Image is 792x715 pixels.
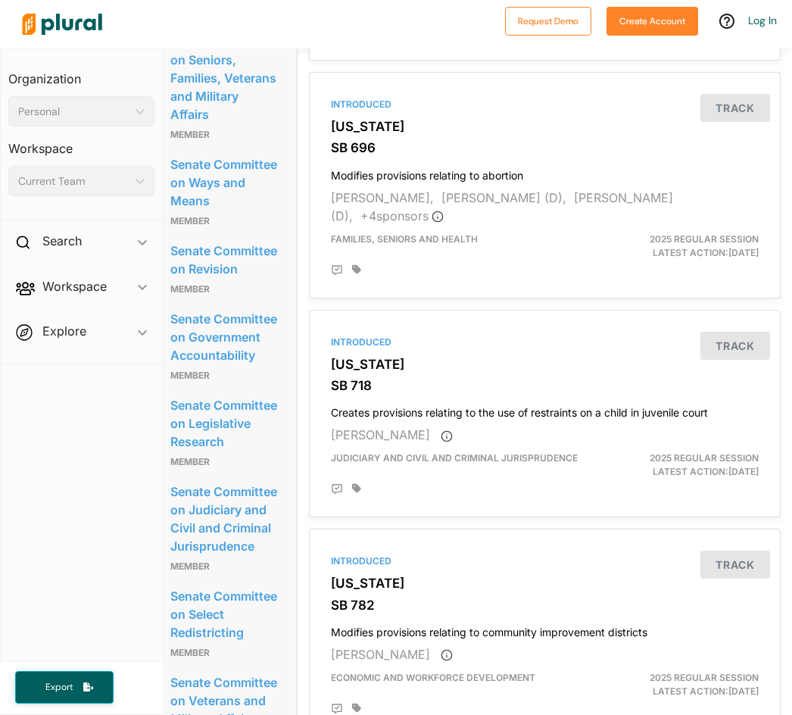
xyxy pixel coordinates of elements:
h3: [US_STATE] [331,119,759,134]
span: [PERSON_NAME] [331,647,430,662]
p: Member [170,367,279,385]
span: [PERSON_NAME], [331,190,434,205]
button: Track [700,551,770,579]
span: Judiciary and Civil and Criminal Jurisprudence [331,452,578,464]
button: Request Demo [505,7,591,36]
div: Add tags [352,264,361,275]
span: [PERSON_NAME] (D), [331,190,673,223]
div: Add tags [352,703,361,713]
a: Log In [748,14,777,27]
div: Add Position Statement [331,483,343,495]
div: Introduced [331,336,759,349]
span: Export [35,681,83,694]
div: Introduced [331,554,759,568]
h4: Modifies provisions relating to abortion [331,162,759,183]
span: Economic and Workforce Development [331,672,535,683]
button: Create Account [606,7,698,36]
span: Families, Seniors and Health [331,233,478,245]
a: Create Account [606,12,698,28]
button: Track [700,94,770,122]
span: 2025 Regular Session [650,452,759,464]
a: Senate Committee on Legislative Research [170,394,279,453]
h3: SB 782 [331,598,759,613]
a: Senate Committee on Ways and Means [170,153,279,212]
button: Export [15,671,114,704]
div: Current Team [18,173,129,189]
p: Member [170,453,279,471]
h3: SB 696 [331,140,759,155]
span: + 4 sponsor s [360,208,444,223]
a: Senate Committee on Government Accountability [170,308,279,367]
a: Request Demo [505,12,591,28]
div: Personal [18,104,129,120]
p: Member [170,280,279,298]
a: Senate Committee on Revision [170,239,279,280]
h4: Creates provisions relating to the use of restraints on a child in juvenile court [331,399,759,420]
h2: Search [42,233,82,249]
p: member [170,126,279,144]
h3: Organization [8,57,154,90]
a: Senate Committee on Seniors, Families, Veterans and Military Affairs [170,30,279,126]
div: Latest Action: [DATE] [620,671,770,698]
div: Add Position Statement [331,703,343,715]
a: Senate Committee on Select Redistricting [170,585,279,644]
h3: [US_STATE] [331,357,759,372]
div: Latest Action: [DATE] [620,451,770,479]
p: Member [170,557,279,576]
h3: SB 718 [331,378,759,393]
h3: Workspace [8,126,154,160]
span: 2025 Regular Session [650,672,759,683]
p: member [170,212,279,230]
span: 2025 Regular Session [650,233,759,245]
a: Senate Committee on Judiciary and Civil and Criminal Jurisprudence [170,480,279,557]
h3: [US_STATE] [331,576,759,591]
button: Track [700,332,770,360]
div: Add tags [352,483,361,494]
span: [PERSON_NAME] [331,427,430,442]
span: [PERSON_NAME] (D), [441,190,566,205]
div: Add Position Statement [331,264,343,276]
p: Member [170,644,279,662]
h4: Modifies provisions relating to community improvement districts [331,619,759,639]
div: Introduced [331,98,759,111]
div: Latest Action: [DATE] [620,233,770,260]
